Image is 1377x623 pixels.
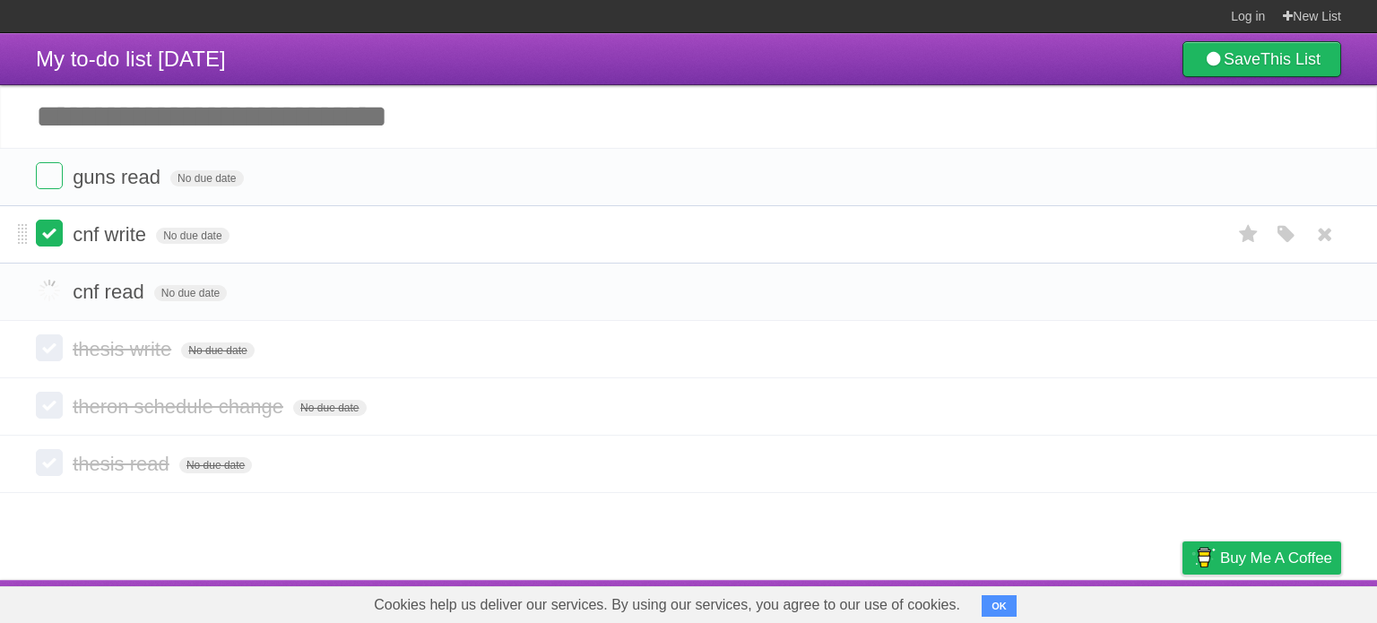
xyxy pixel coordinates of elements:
span: thesis read [73,453,174,475]
b: This List [1260,50,1321,68]
a: Terms [1098,584,1138,619]
label: Done [36,449,63,476]
span: cnf read [73,281,149,303]
label: Done [36,220,63,247]
span: No due date [293,400,366,416]
span: My to-do list [DATE] [36,47,226,71]
span: No due date [154,285,227,301]
img: Buy me a coffee [1191,542,1216,573]
span: theron schedule change [73,395,288,418]
span: guns read [73,166,165,188]
a: Privacy [1159,584,1206,619]
span: No due date [179,457,252,473]
span: No due date [170,170,243,186]
a: SaveThis List [1182,41,1341,77]
label: Done [36,334,63,361]
span: thesis write [73,338,176,360]
span: Cookies help us deliver our services. By using our services, you agree to our use of cookies. [356,587,978,623]
a: About [944,584,982,619]
a: Developers [1003,584,1076,619]
a: Suggest a feature [1228,584,1341,619]
span: No due date [156,228,229,244]
a: Buy me a coffee [1182,541,1341,575]
label: Done [36,277,63,304]
label: Star task [1232,220,1266,249]
span: cnf write [73,223,151,246]
span: No due date [181,342,254,359]
label: Done [36,392,63,419]
label: Done [36,162,63,189]
button: OK [982,595,1017,617]
span: Buy me a coffee [1220,542,1332,574]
